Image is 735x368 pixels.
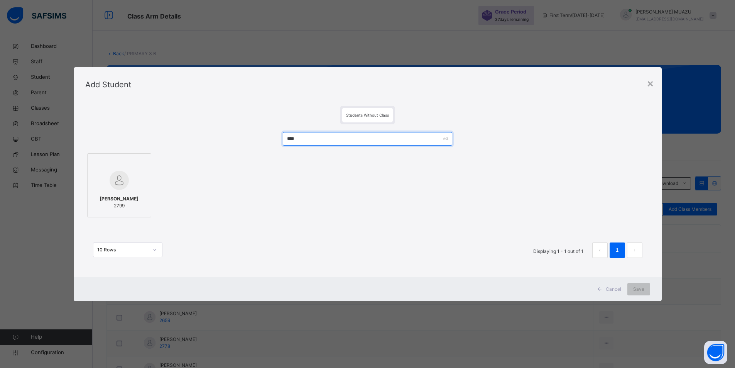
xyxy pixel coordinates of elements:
[610,243,625,258] li: 1
[110,171,129,190] img: default.svg
[647,75,654,91] div: ×
[606,286,621,293] span: Cancel
[592,243,608,258] li: 上一页
[527,243,589,258] li: Displaying 1 - 1 out of 1
[592,243,608,258] button: prev page
[85,80,131,89] span: Add Student
[346,113,389,117] span: Students Without Class
[97,246,148,253] div: 10 Rows
[627,243,642,258] button: next page
[633,286,644,293] span: Save
[704,341,727,364] button: Open asap
[627,243,642,258] li: 下一页
[100,195,139,202] span: [PERSON_NAME]
[100,202,139,209] span: 2799
[613,245,621,255] a: 1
